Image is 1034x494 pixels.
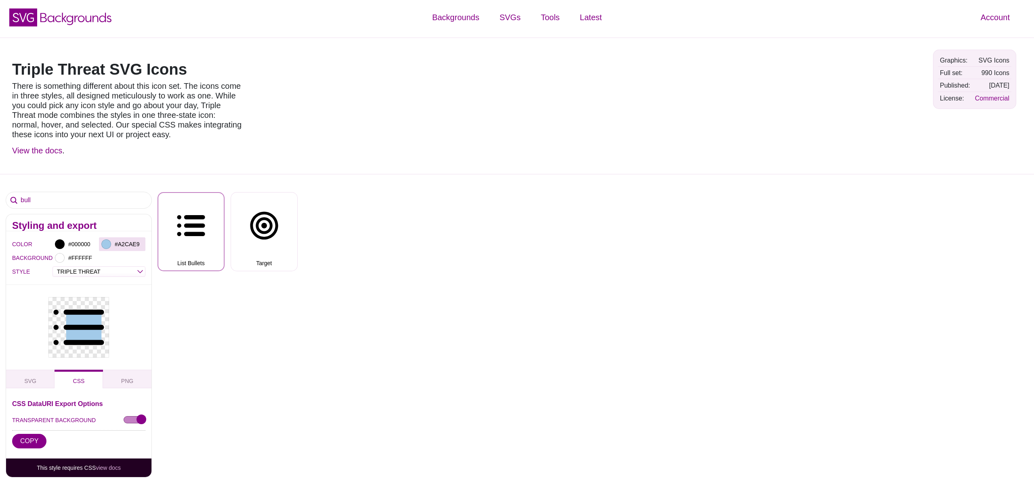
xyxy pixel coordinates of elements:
label: BACKGROUND [12,253,22,263]
button: SVG [6,370,55,388]
button: COPY [12,434,46,448]
td: SVG Icons [973,54,1011,66]
label: COLOR [12,239,22,249]
td: License: [938,92,972,104]
td: [DATE] [973,80,1011,91]
h3: CSS DataURI Export Options [12,400,145,407]
span: PNG [121,378,133,384]
td: Published: [938,80,972,91]
a: Tools [531,5,570,29]
a: View the docs [12,146,62,155]
a: Commercial [975,95,1009,102]
a: view docs [96,465,120,471]
td: 990 Icons [973,67,1011,79]
label: TRANSPARENT BACKGROUND [12,415,96,425]
a: Backgrounds [422,5,490,29]
h1: Triple Threat SVG Icons [12,62,242,77]
h2: Styling and export [12,222,145,229]
button: List Bullets [158,192,225,271]
label: STYLE [12,266,22,277]
a: Account [971,5,1020,29]
button: Target [231,192,298,271]
a: Latest [570,5,612,29]
p: . [12,146,242,155]
p: There is something different about this icon set. The icons come in three styles, all designed me... [12,81,242,139]
button: PNG [103,370,151,388]
td: Full set: [938,67,972,79]
span: SVG [24,378,36,384]
td: Graphics: [938,54,972,66]
input: Search Icons [6,192,151,208]
p: This style requires CSS [12,465,145,471]
a: SVGs [490,5,531,29]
